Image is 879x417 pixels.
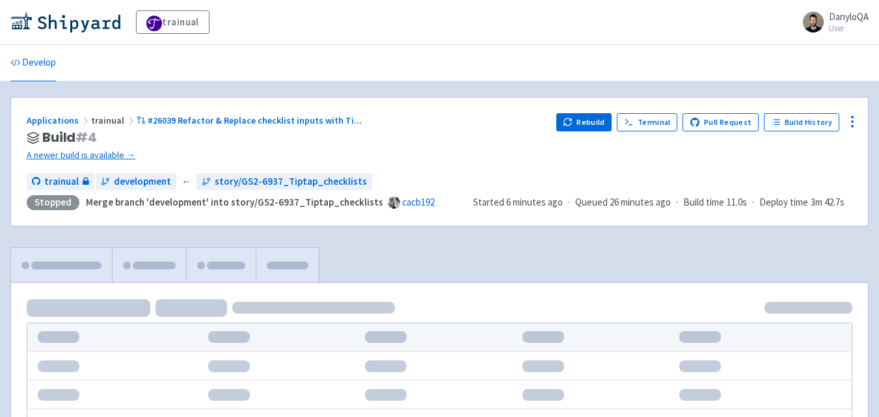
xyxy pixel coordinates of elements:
[75,128,97,146] span: # 4
[44,174,79,189] span: trainual
[10,45,56,81] a: Develop
[114,174,171,189] span: development
[196,173,372,191] a: story/GS2-6937_Tiptap_checklists
[10,12,120,33] img: Shipyard logo
[182,174,191,189] span: ←
[556,113,612,131] button: Rebuild
[683,195,724,210] span: Build time
[829,24,869,33] small: User
[402,196,435,208] a: cacb192
[759,195,808,210] span: Deploy time
[617,113,677,131] a: Terminal
[473,195,852,210] div: · · ·
[86,196,383,208] strong: Merge branch 'development' into story/GS2-6937_Tiptap_checklists
[795,12,869,33] a: DanyloQA User
[91,114,137,126] span: trainual
[96,173,176,191] a: development
[215,174,367,189] span: story/GS2-6937_Tiptap_checklists
[727,195,747,210] span: 11.0s
[148,114,362,126] span: #26039 Refactor & Replace checklist inputs with Ti ...
[136,10,210,34] a: trainual
[27,114,91,126] a: Applications
[506,196,563,208] time: 6 minutes ago
[27,173,94,191] a: trainual
[610,196,671,208] time: 26 minutes ago
[473,196,563,208] span: Started
[27,148,546,163] a: A newer build is available →
[829,10,869,23] span: DanyloQA
[811,195,845,210] span: 3m 42.7s
[764,113,839,131] a: Build History
[42,130,97,145] span: Build
[575,196,671,208] span: Queued
[27,195,79,210] div: Stopped
[683,113,759,131] a: Pull Request
[137,114,364,126] a: #26039 Refactor & Replace checklist inputs with Ti...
